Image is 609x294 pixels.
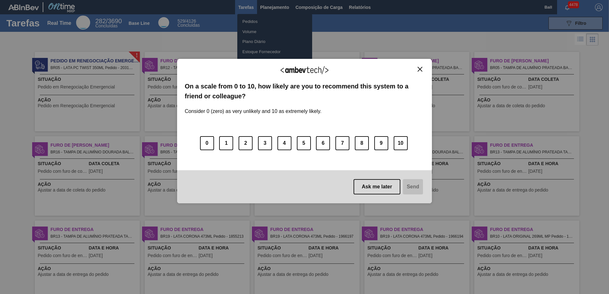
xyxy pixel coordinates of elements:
[277,136,291,150] button: 4
[200,136,214,150] button: 0
[418,67,422,72] img: Close
[185,101,321,114] label: Consider 0 (zero) as very unlikely and 10 as extremely likely.
[374,136,388,150] button: 9
[355,136,369,150] button: 8
[297,136,311,150] button: 5
[335,136,349,150] button: 7
[219,136,233,150] button: 1
[416,66,424,72] button: Close
[258,136,272,150] button: 3
[394,136,408,150] button: 10
[185,81,424,101] label: On a scale from 0 to 10, how likely are you to recommend this system to a friend or colleague?
[316,136,330,150] button: 6
[239,136,253,150] button: 2
[354,179,400,194] button: Ask me later
[281,66,328,74] img: Logo Ambevtech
